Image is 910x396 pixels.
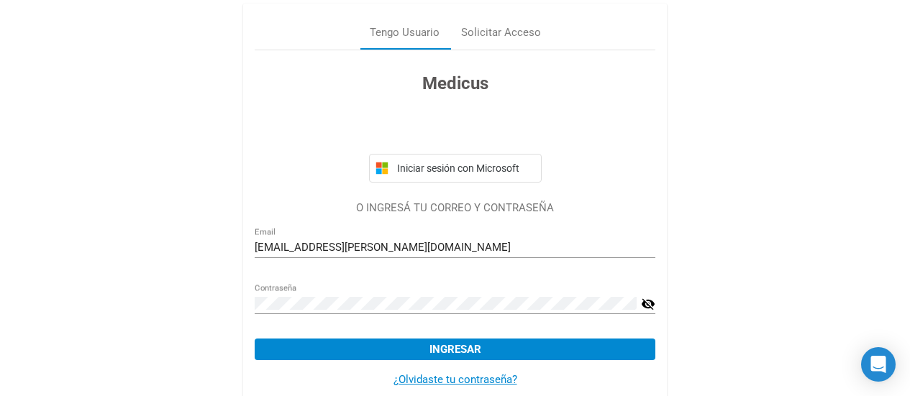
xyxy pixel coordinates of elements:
[255,200,655,216] p: O INGRESÁ TU CORREO Y CONTRASEÑA
[255,339,655,360] button: Ingresar
[362,112,549,144] iframe: Botón Iniciar sesión con Google
[394,162,535,174] span: Iniciar sesión con Microsoft
[369,154,542,183] button: Iniciar sesión con Microsoft
[429,343,481,356] span: Ingresar
[393,373,517,386] a: ¿Olvidaste tu contraseña?
[641,295,655,313] mat-icon: visibility_off
[461,24,541,41] div: Solicitar Acceso
[255,70,655,96] h3: Medicus
[370,24,440,41] div: Tengo Usuario
[861,347,896,382] div: Open Intercom Messenger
